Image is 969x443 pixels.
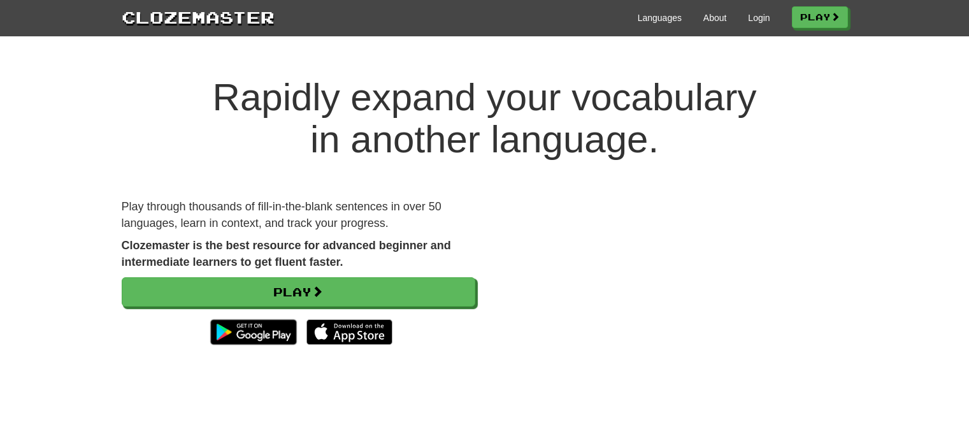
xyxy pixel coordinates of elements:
[638,11,682,24] a: Languages
[703,11,727,24] a: About
[122,5,275,29] a: Clozemaster
[122,239,451,268] strong: Clozemaster is the best resource for advanced beginner and intermediate learners to get fluent fa...
[122,199,475,231] p: Play through thousands of fill-in-the-blank sentences in over 50 languages, learn in context, and...
[122,277,475,307] a: Play
[204,313,303,351] img: Get it on Google Play
[306,319,392,345] img: Download_on_the_App_Store_Badge_US-UK_135x40-25178aeef6eb6b83b96f5f2d004eda3bffbb37122de64afbaef7...
[748,11,770,24] a: Login
[792,6,848,28] a: Play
